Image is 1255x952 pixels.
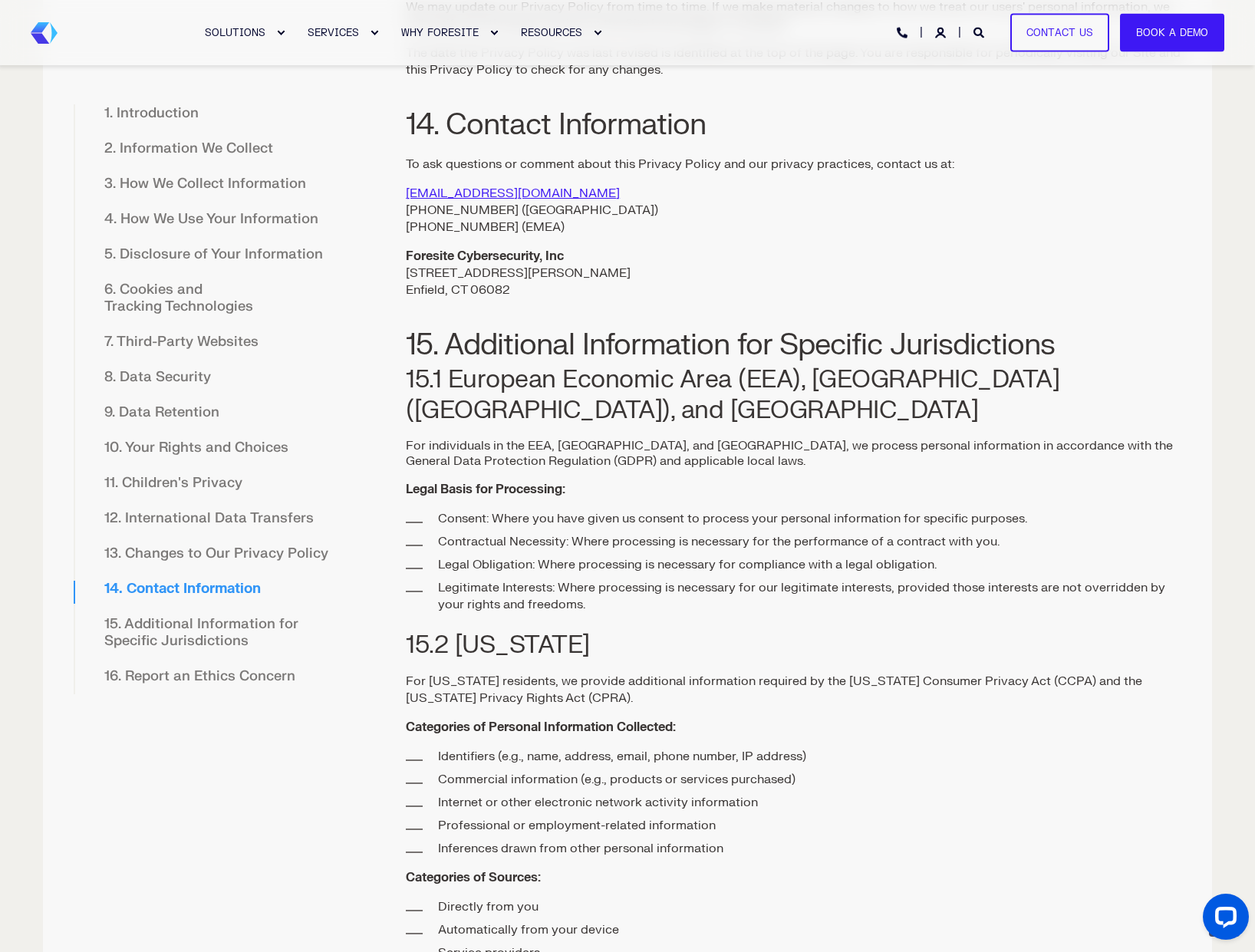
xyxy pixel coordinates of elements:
[406,673,1181,707] p: For [US_STATE] residents, we provide additional information required by the [US_STATE] Consumer P...
[438,533,1181,550] li: Contractual Necessity: Where processing is necessary for the performance of a contract with you.
[438,840,1181,857] li: Inferences drawn from other personal information
[438,817,1181,834] li: Professional or employment-related information
[205,26,265,38] span: SOLUTIONS
[935,25,949,38] a: Login
[406,156,1181,173] p: To ask questions or comment about this Privacy Policy and our privacy practices, contact us at:
[438,794,1181,811] li: Internet or other electronic network activity information
[1191,888,1255,952] iframe: LiveChat chat widget
[89,96,214,131] a: 1. Introduction
[521,26,582,38] span: RESOURCES
[89,572,276,607] a: 14. Contact Information
[406,870,541,885] strong: Categories of Sources:
[406,203,658,235] span: [PHONE_NUMBER] ([GEOGRAPHIC_DATA]) [PHONE_NUMBER] (EMEA)
[593,28,602,38] div: Expand RESOURCES
[89,166,321,202] a: 3. How We Collect Information
[89,659,311,694] a: 16. Report an Ethics Concern
[406,186,620,201] a: [EMAIL_ADDRESS][DOMAIN_NAME]
[406,257,1181,426] h3: 15.1 European Economic Area (EEA), [GEOGRAPHIC_DATA] ([GEOGRAPHIC_DATA]), and [GEOGRAPHIC_DATA]
[406,482,565,497] strong: Legal Basis for Processing:
[438,771,1181,788] li: Commercial information (e.g., products or services purchased)
[406,248,1181,315] p: [STREET_ADDRESS][PERSON_NAME] Enfield, CT 06082
[89,466,258,501] a: 11. Children's Privacy
[401,26,479,38] span: WHY FORESITE
[438,898,1181,915] li: Directly from you
[973,25,987,38] a: Open Search
[438,579,1181,630] li: Legitimate Interests: Where processing is necessary for our legitimate interests, provided those ...
[406,438,1181,469] p: For individuals in the EEA, [GEOGRAPHIC_DATA], and [GEOGRAPHIC_DATA], we process personal informa...
[438,921,1181,938] li: Automatically from your device
[89,536,344,572] a: 13. Changes to Our Privacy Policy
[370,28,379,38] div: Expand SERVICES
[276,28,285,38] div: Expand SOLUTIONS
[438,556,1181,573] li: Legal Obligation: Where processing is necessary for compliance with a legal obligation.
[31,22,58,44] a: Back to Home
[89,430,304,466] a: 10. Your Rights and Choices
[89,395,235,430] a: 9. Data Retention
[89,324,274,360] a: 7. Third-Party Websites
[406,249,564,264] strong: Foresite Cybersecurity, Inc
[89,202,334,237] a: 4. How We Use Your Information
[89,237,338,272] a: 5. Disclosure of Your Information
[1120,13,1224,52] a: Book a Demo
[438,748,1181,765] li: Identifiers (e.g., name, address, email, phone number, IP address)
[438,510,1181,527] li: Consent: Where you have given us consent to process your personal information for specific purposes.
[1010,13,1109,52] a: Contact Us
[89,272,350,324] a: 6. Cookies and Tracking Technologies
[89,131,288,166] a: 2. Information We Collect
[89,360,226,395] a: 8. Data Security
[31,22,58,44] img: Foresite brand mark, a hexagon shape of blues with a directional arrow to the right hand side
[406,220,1181,364] h2: 15. Additional Information for Specific Jurisdictions
[489,28,499,38] div: Expand WHY FORESITE
[406,720,676,735] strong: Categories of Personal Information Collected:
[406,44,1181,95] p: The date the Privacy Policy was last revised is identified at the top of the page. You are respon...
[89,501,329,536] a: 12. International Data Transfers
[89,607,350,659] a: 15. Additional Information for Specific Jurisdictions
